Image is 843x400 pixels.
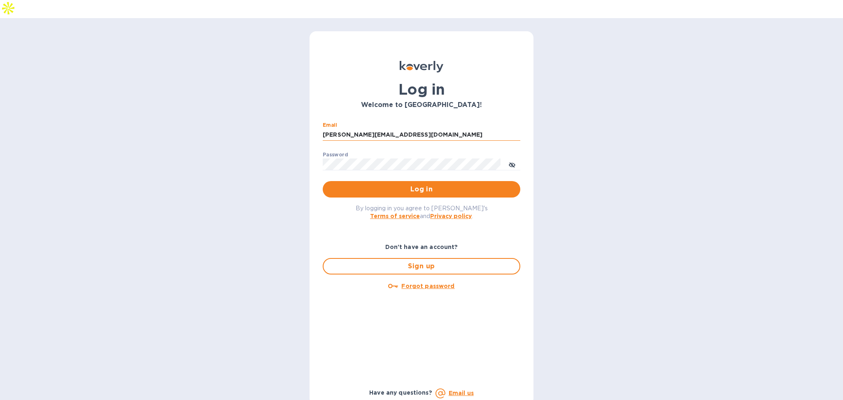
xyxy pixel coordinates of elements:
input: Enter email address [323,129,520,141]
span: Sign up [330,261,513,271]
b: Don't have an account? [385,244,458,250]
button: Sign up [323,258,520,274]
button: Log in [323,181,520,198]
label: Email [323,123,337,128]
h3: Welcome to [GEOGRAPHIC_DATA]! [323,101,520,109]
a: Email us [449,390,474,396]
h1: Log in [323,81,520,98]
span: Log in [329,184,514,194]
button: toggle password visibility [504,156,520,172]
a: Terms of service [370,213,420,219]
u: Forgot password [401,283,454,289]
label: Password [323,152,348,157]
b: Have any questions? [369,389,432,396]
img: Koverly [400,61,443,72]
span: By logging in you agree to [PERSON_NAME]'s and . [356,205,488,219]
a: Privacy policy [430,213,472,219]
